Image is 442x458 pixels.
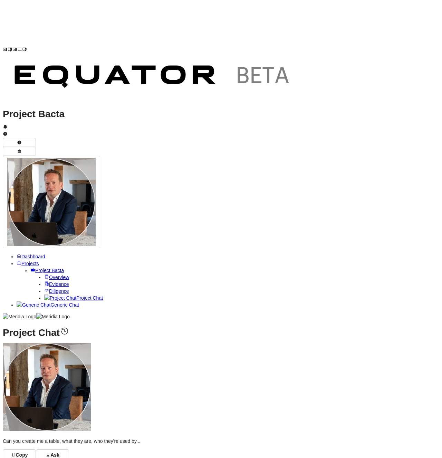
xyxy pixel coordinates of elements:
img: Profile Icon [7,158,96,246]
img: Customer Logo [3,53,303,102]
span: Dashboard [21,254,45,259]
img: Generic Chat [17,301,50,308]
div: Jon Brookes [3,343,439,433]
span: Diligence [49,288,69,294]
p: Can you create me a table, what they are, who they're used by... [3,438,439,445]
a: Overview [44,275,69,280]
img: Project Chat [44,295,76,301]
a: Dashboard [17,254,45,259]
span: Project Bacta [35,268,64,273]
span: Projects [21,261,39,266]
a: Project ChatProject Chat [44,295,103,301]
img: Profile Icon [3,343,91,431]
img: Meridia Logo [3,313,36,320]
a: Project Bacta [30,268,64,273]
span: Generic Chat [50,302,79,308]
span: Overview [49,275,69,280]
a: Diligence [44,288,69,294]
img: Meridia Logo [36,313,70,320]
h1: Project Chat [3,326,439,336]
a: Generic ChatGeneric Chat [17,302,79,308]
span: Project Chat [76,295,103,301]
a: Projects [17,261,39,266]
a: Evidence [44,281,69,287]
h1: Project Bacta [3,111,439,118]
span: Evidence [49,281,69,287]
img: Customer Logo [27,3,327,52]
